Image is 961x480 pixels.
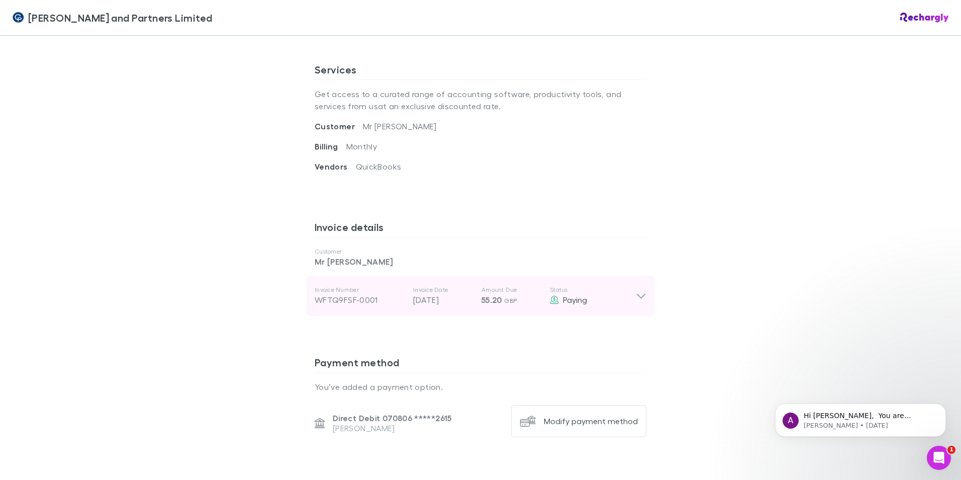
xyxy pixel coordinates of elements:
[333,413,452,423] p: Direct Debit 070806 ***** 2615
[511,405,646,437] button: Modify payment method
[413,294,473,306] p: [DATE]
[44,39,173,48] p: Message from Alex, sent 5w ago
[504,297,517,304] span: GBP
[563,295,587,304] span: Paying
[307,276,654,316] div: Invoice NumberWFTQ9FSF-0001Invoice Date[DATE]Amount Due55.20 GBPStatusPaying
[315,356,646,372] h3: Payment method
[315,63,646,79] h3: Services
[315,381,646,393] p: You’ve added a payment option.
[482,286,542,294] p: Amount Due
[315,162,356,172] span: Vendors
[315,221,646,237] h3: Invoice details
[900,13,949,23] img: Rechargly Logo
[947,446,955,454] span: 1
[363,121,437,131] span: Mr [PERSON_NAME]
[44,29,167,147] span: Hi [PERSON_NAME], ​ You are importing this in the wrong format. DD/MM/YY ​ Before exporting your ...
[520,413,536,429] img: Modify payment method's Logo
[315,286,405,294] p: Invoice Number
[550,286,636,294] p: Status
[413,286,473,294] p: Invoice Date
[356,162,402,171] span: QuickBooks
[28,10,213,25] span: [PERSON_NAME] and Partners Limited
[333,423,452,433] p: [PERSON_NAME]
[482,295,502,305] span: 55.20
[760,382,961,453] iframe: Intercom notifications message
[315,248,646,256] p: Customer
[927,446,951,470] iframe: Intercom live chat
[346,141,377,151] span: Monthly
[12,12,24,24] img: Coates and Partners Limited's Logo
[315,294,405,306] div: WFTQ9FSF-0001
[315,80,646,120] p: Get access to a curated range of accounting software, productivity tools, and services from us at...
[544,416,638,426] div: Modify payment method
[315,141,346,151] span: Billing
[315,256,646,268] p: Mr [PERSON_NAME]
[315,121,363,131] span: Customer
